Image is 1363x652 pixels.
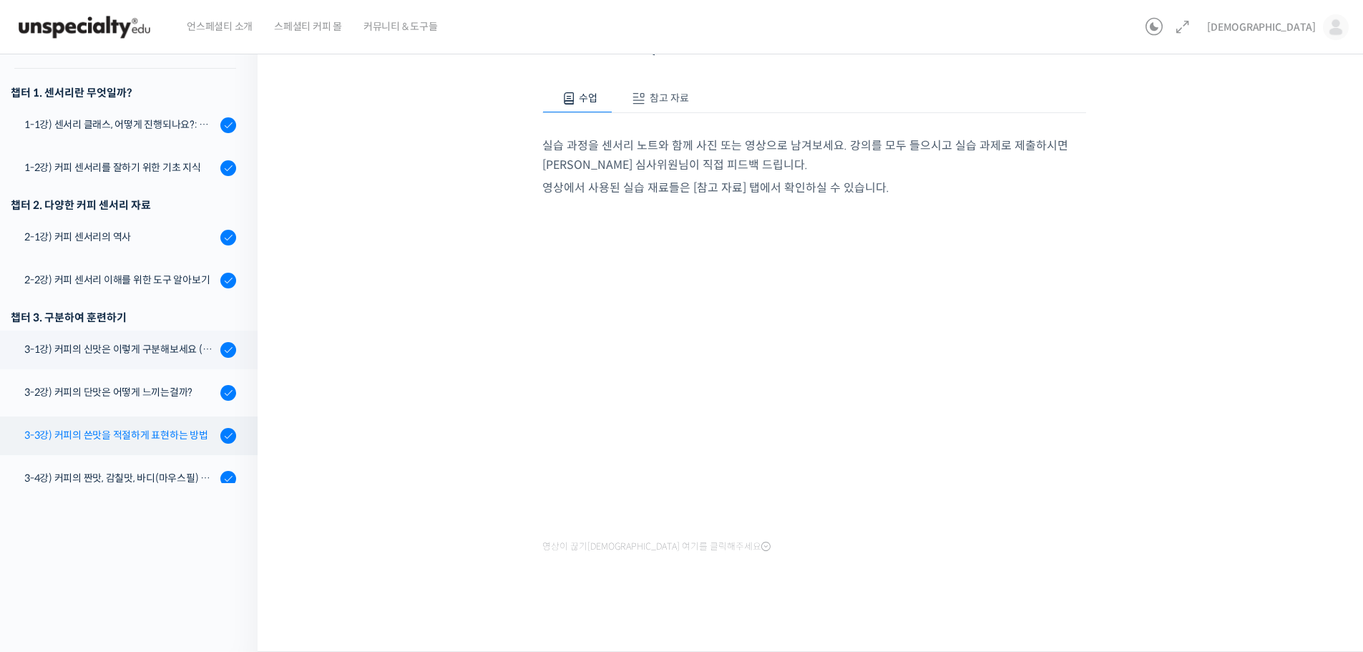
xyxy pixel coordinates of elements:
[542,541,771,553] span: 영상이 끊기[DEMOGRAPHIC_DATA] 여기를 클릭해주세요
[542,136,1086,175] p: 실습 과정을 센서리 노트와 함께 사진 또는 영상으로 남겨보세요. 강의를 모두 들으시고 실습 과제로 제출하시면 [PERSON_NAME] 심사위원님이 직접 피드백 드립니다.
[579,92,597,104] span: 수업
[542,3,1086,58] h1: 3-1강) 커피의 신맛은 이렇게 구분해보세요 (시트릭산과 말릭산의 차이)
[542,178,1086,198] p: 영상에서 사용된 실습 재료들은 [참고 자료] 탭에서 확인하실 수 있습니다.
[11,308,236,327] div: 챕터 3. 구분하여 훈련하기
[94,454,185,490] a: 대화
[185,454,275,490] a: 설정
[24,341,216,357] div: 3-1강) 커피의 신맛은 이렇게 구분해보세요 (시트릭산과 말릭산의 차이)
[24,427,216,443] div: 3-3강) 커피의 쓴맛을 적절하게 표현하는 방법
[221,475,238,487] span: 설정
[1207,21,1316,34] span: [DEMOGRAPHIC_DATA]
[45,475,54,487] span: 홈
[650,92,689,104] span: 참고 자료
[131,476,148,487] span: 대화
[11,83,236,102] h3: 챕터 1. 센서리란 무엇일까?
[11,195,236,215] div: 챕터 2. 다양한 커피 센서리 자료
[4,454,94,490] a: 홈
[24,272,216,288] div: 2-2강) 커피 센서리 이해를 위한 도구 알아보기
[24,384,216,400] div: 3-2강) 커피의 단맛은 어떻게 느끼는걸까?
[24,470,216,486] div: 3-4강) 커피의 짠맛, 감칠맛, 바디(마우스필) 이해하고 표현하기
[24,160,216,175] div: 1-2강) 커피 센서리를 잘하기 위한 기초 지식
[24,229,216,245] div: 2-1강) 커피 센서리의 역사
[24,117,216,132] div: 1-1강) 센서리 클래스, 어떻게 진행되나요?: 목차 및 개요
